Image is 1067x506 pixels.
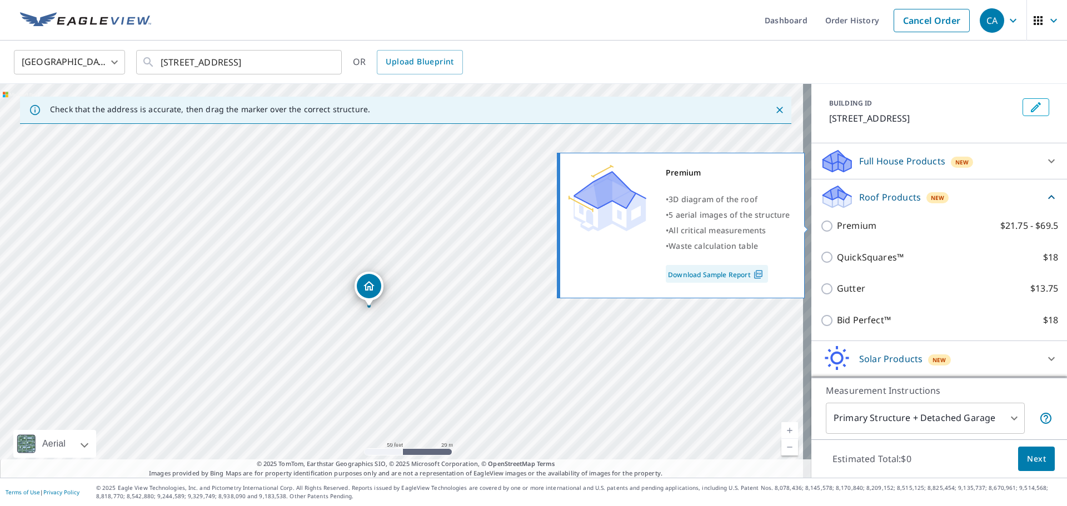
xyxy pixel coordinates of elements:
a: Terms of Use [6,488,40,496]
div: Full House ProductsNew [820,148,1058,174]
p: BUILDING ID [829,98,872,108]
span: 3D diagram of the roof [669,194,757,204]
a: Current Level 19, Zoom In [781,422,798,439]
a: Current Level 19, Zoom Out [781,439,798,455]
div: Solar ProductsNew [820,345,1058,372]
a: Upload Blueprint [377,50,462,74]
button: Close [772,103,787,117]
input: Search by address or latitude-longitude [161,47,319,78]
span: All critical measurements [669,225,766,236]
div: CA [980,8,1004,33]
span: Your report will include the primary structure and a detached garage if one exists. [1039,412,1053,425]
p: $21.75 - $69.5 [1000,219,1058,233]
span: Upload Blueprint [386,55,453,69]
div: • [666,238,790,254]
a: Cancel Order [894,9,970,32]
span: 5 aerial images of the structure [669,209,790,220]
div: Aerial [39,430,69,458]
a: Download Sample Report [666,265,768,283]
div: • [666,192,790,207]
p: © 2025 Eagle View Technologies, Inc. and Pictometry International Corp. All Rights Reserved. Repo... [96,484,1061,500]
div: • [666,223,790,238]
span: Waste calculation table [669,241,758,251]
div: Dropped pin, building 1, Residential property, 4619 E Foxmoor Ln Lafayette, IN 47905 [355,272,383,306]
p: Estimated Total: $0 [824,447,920,471]
p: Premium [837,219,876,233]
p: Check that the address is accurate, then drag the marker over the correct structure. [50,104,370,114]
img: Premium [569,165,646,232]
a: OpenStreetMap [488,459,535,468]
button: Next [1018,447,1055,472]
span: New [933,355,946,364]
p: | [6,489,79,495]
p: Gutter [837,282,865,295]
div: Aerial [13,430,96,458]
div: Roof ProductsNew [820,184,1058,210]
a: Privacy Policy [43,488,79,496]
p: [STREET_ADDRESS] [829,112,1018,125]
p: QuickSquares™ [837,251,904,264]
span: New [931,193,945,202]
p: Bid Perfect™ [837,313,891,327]
p: Measurement Instructions [826,384,1053,397]
a: Terms [537,459,555,468]
p: Roof Products [859,191,921,204]
div: Premium [666,165,790,181]
div: Primary Structure + Detached Garage [826,403,1025,434]
button: Edit building 1 [1023,98,1049,116]
div: • [666,207,790,223]
img: EV Logo [20,12,151,29]
p: Solar Products [859,352,923,365]
p: $18 [1043,313,1058,327]
p: $18 [1043,251,1058,264]
div: OR [353,50,463,74]
p: $13.75 [1030,282,1058,295]
span: © 2025 TomTom, Earthstar Geographics SIO, © 2025 Microsoft Corporation, © [257,459,555,469]
img: Pdf Icon [751,269,766,279]
p: Full House Products [859,154,945,168]
span: Next [1027,452,1046,466]
span: New [955,158,969,167]
div: [GEOGRAPHIC_DATA] [14,47,125,78]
